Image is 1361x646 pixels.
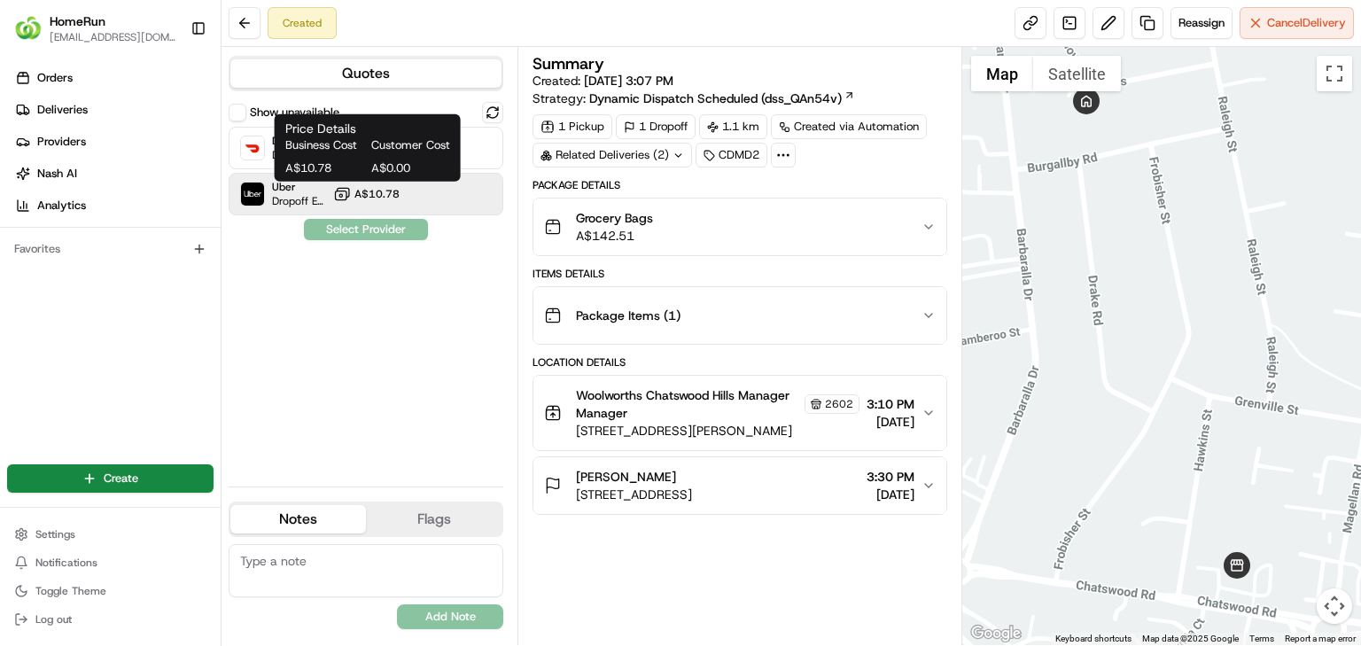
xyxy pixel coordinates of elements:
a: Orders [7,64,221,92]
button: Create [7,464,214,493]
span: Dropoff ETA 55 minutes [272,148,333,162]
span: Create [104,471,138,486]
button: Show street map [971,56,1033,91]
span: Grocery Bags [576,209,653,227]
button: Show satellite imagery [1033,56,1121,91]
span: Customer Cost [371,137,450,153]
button: Notifications [7,550,214,575]
img: Google [967,622,1025,645]
div: Package Details [533,178,947,192]
button: Flags [366,505,502,533]
span: A$10.78 [285,160,364,176]
a: Report a map error [1285,634,1356,643]
button: Log out [7,607,214,632]
span: A$10.78 [354,187,400,201]
button: Keyboard shortcuts [1055,633,1132,645]
span: Nash AI [37,166,77,182]
span: Toggle Theme [35,584,106,598]
span: Business Cost [285,137,364,153]
button: Toggle Theme [7,579,214,603]
a: Created via Automation [771,114,927,139]
label: Show unavailable [250,105,339,121]
span: Dynamic Dispatch Scheduled (dss_QAn54v) [589,90,842,107]
span: Reassign [1178,15,1225,31]
button: Grocery BagsA$142.51 [533,198,946,255]
span: [PERSON_NAME] [576,468,676,486]
button: [PERSON_NAME][STREET_ADDRESS]3:30 PM[DATE] [533,457,946,514]
span: Analytics [37,198,86,214]
a: Nash AI [7,160,221,188]
button: Package Items (1) [533,287,946,344]
button: HomeRunHomeRun[EMAIL_ADDRESS][DOMAIN_NAME] [7,7,183,50]
span: [STREET_ADDRESS][PERSON_NAME] [576,422,859,440]
span: A$0.00 [371,160,450,176]
span: Orders [37,70,73,86]
div: Items Details [533,267,947,281]
div: Location Details [533,355,947,370]
button: HomeRun [50,12,105,30]
span: Package Items ( 1 ) [576,307,680,324]
span: Map data ©2025 Google [1142,634,1239,643]
button: A$10.78 [333,185,400,203]
span: 3:30 PM [867,468,914,486]
button: CancelDelivery [1240,7,1354,39]
div: CDMD2 [696,143,767,167]
div: Related Deliveries (2) [533,143,692,167]
span: Notifications [35,556,97,570]
button: [EMAIL_ADDRESS][DOMAIN_NAME] [50,30,176,44]
span: [DATE] [867,486,914,503]
span: Cancel Delivery [1267,15,1346,31]
span: Uber [272,180,326,194]
span: Log out [35,612,72,627]
button: Map camera controls [1317,588,1352,624]
h1: Price Details [285,120,450,137]
button: Reassign [1170,7,1233,39]
span: Settings [35,527,75,541]
span: [STREET_ADDRESS] [576,486,692,503]
div: Strategy: [533,90,855,107]
span: 2602 [825,397,853,411]
span: [DATE] 3:07 PM [584,73,673,89]
button: Toggle fullscreen view [1317,56,1352,91]
button: Quotes [230,59,502,88]
div: 1.1 km [699,114,767,139]
div: 1 Pickup [533,114,612,139]
span: Created: [533,72,673,90]
span: DoorDash [272,134,333,148]
a: Terms [1249,634,1274,643]
span: A$142.51 [576,227,653,245]
a: Providers [7,128,221,156]
span: Dropoff ETA 39 minutes [272,194,326,208]
h3: Summary [533,56,604,72]
span: Deliveries [37,102,88,118]
img: Uber [241,183,264,206]
span: [DATE] [867,413,914,431]
a: Open this area in Google Maps (opens a new window) [967,622,1025,645]
a: Deliveries [7,96,221,124]
img: DoorDash [241,136,264,160]
a: Dynamic Dispatch Scheduled (dss_QAn54v) [589,90,855,107]
div: 1 Dropoff [616,114,696,139]
button: Notes [230,505,366,533]
span: 3:10 PM [867,395,914,413]
span: Woolworths Chatswood Hills Manager Manager [576,386,801,422]
button: Woolworths Chatswood Hills Manager Manager2602[STREET_ADDRESS][PERSON_NAME]3:10 PM[DATE] [533,376,946,450]
span: Providers [37,134,86,150]
button: Settings [7,522,214,547]
a: Analytics [7,191,221,220]
div: Favorites [7,235,214,263]
img: HomeRun [14,14,43,43]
